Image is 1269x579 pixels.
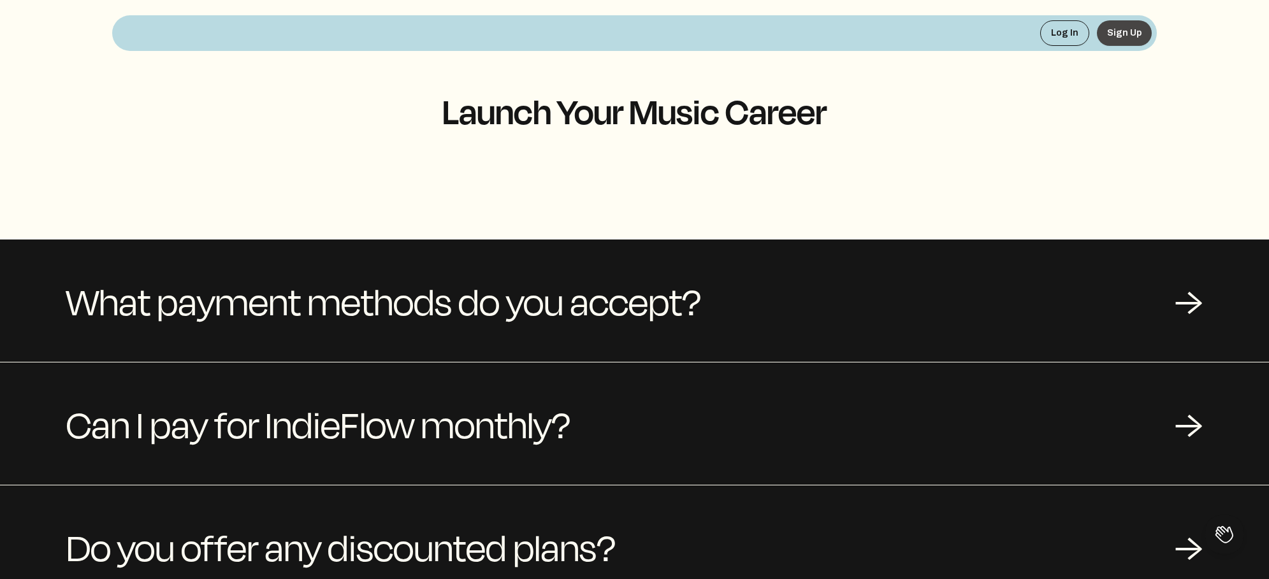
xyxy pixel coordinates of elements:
span: Can I pay for IndieFlow monthly? [66,393,570,454]
div: → [1175,527,1203,566]
button: Sign Up [1097,20,1152,46]
iframe: Toggle Customer Support [1205,515,1244,554]
span: What payment methods do you accept? [66,270,701,331]
h1: Launch Your Music Career [112,92,1157,130]
div: → [1175,404,1203,443]
div: → [1175,282,1203,320]
span: Do you offer any discounted plans? [66,516,616,577]
button: Log In [1040,20,1089,46]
